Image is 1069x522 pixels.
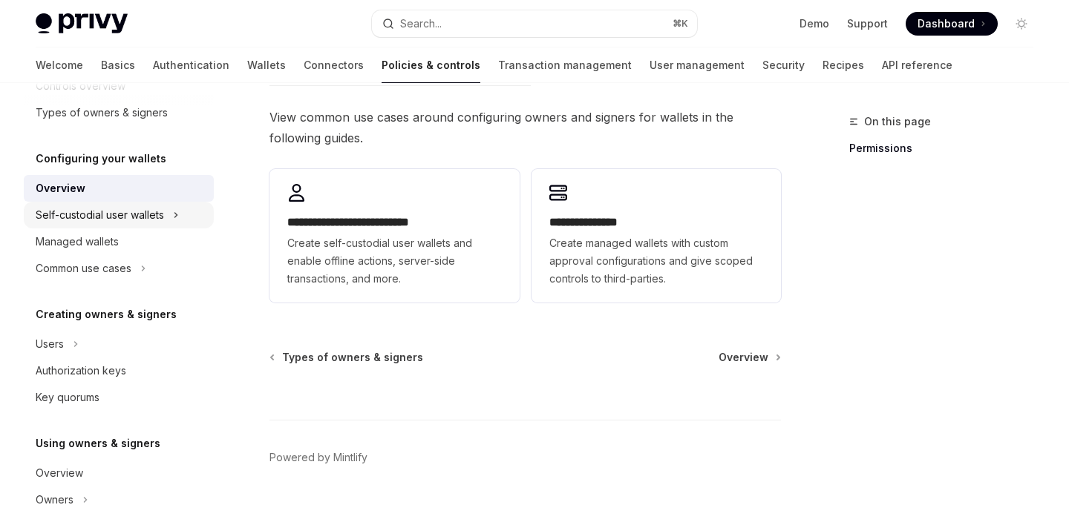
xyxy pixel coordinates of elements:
a: Overview [719,350,779,365]
a: Policies & controls [382,47,480,83]
a: Wallets [247,47,286,83]
a: Authorization keys [24,357,214,384]
div: Self-custodial user wallets [36,206,164,224]
a: Powered by Mintlify [269,450,367,465]
a: Managed wallets [24,228,214,255]
div: Managed wallets [36,233,119,251]
span: ⌘ K [673,18,688,30]
div: Overview [36,464,83,482]
span: View common use cases around configuring owners and signers for wallets in the following guides. [269,107,781,148]
a: Permissions [849,136,1045,160]
span: On this page [864,113,931,130]
a: **** **** *****Create managed wallets with custom approval configurations and give scoped control... [532,169,781,303]
h5: Configuring your wallets [36,150,166,168]
h5: Using owners & signers [36,435,160,452]
a: Overview [24,460,214,486]
span: Overview [719,350,768,365]
a: Types of owners & signers [271,350,423,365]
div: Owners [36,491,73,509]
div: Common use cases [36,260,131,277]
a: Welcome [36,47,83,83]
div: Users [36,335,64,353]
span: Create managed wallets with custom approval configurations and give scoped controls to third-part... [549,234,763,288]
a: User management [650,47,745,83]
button: Toggle Common use cases section [24,255,214,282]
a: Support [847,16,888,31]
a: Authentication [153,47,229,83]
a: Basics [101,47,135,83]
a: Key quorums [24,384,214,411]
a: Transaction management [498,47,632,83]
span: Dashboard [918,16,975,31]
img: light logo [36,13,128,34]
a: API reference [882,47,952,83]
button: Open search [372,10,696,37]
button: Toggle Users section [24,331,214,357]
div: Types of owners & signers [36,104,168,122]
a: Dashboard [906,12,998,36]
a: Overview [24,175,214,202]
button: Toggle Self-custodial user wallets section [24,202,214,228]
button: Toggle dark mode [1010,12,1033,36]
div: Key quorums [36,389,99,406]
a: Recipes [823,47,864,83]
div: Search... [400,15,442,33]
div: Authorization keys [36,362,126,380]
div: Overview [36,179,85,197]
a: Types of owners & signers [24,99,214,126]
span: Types of owners & signers [282,350,423,365]
span: Create self-custodial user wallets and enable offline actions, server-side transactions, and more. [287,234,501,288]
h5: Creating owners & signers [36,305,177,323]
a: Connectors [304,47,364,83]
a: Security [762,47,805,83]
a: Demo [800,16,829,31]
button: Toggle Owners section [24,486,214,513]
